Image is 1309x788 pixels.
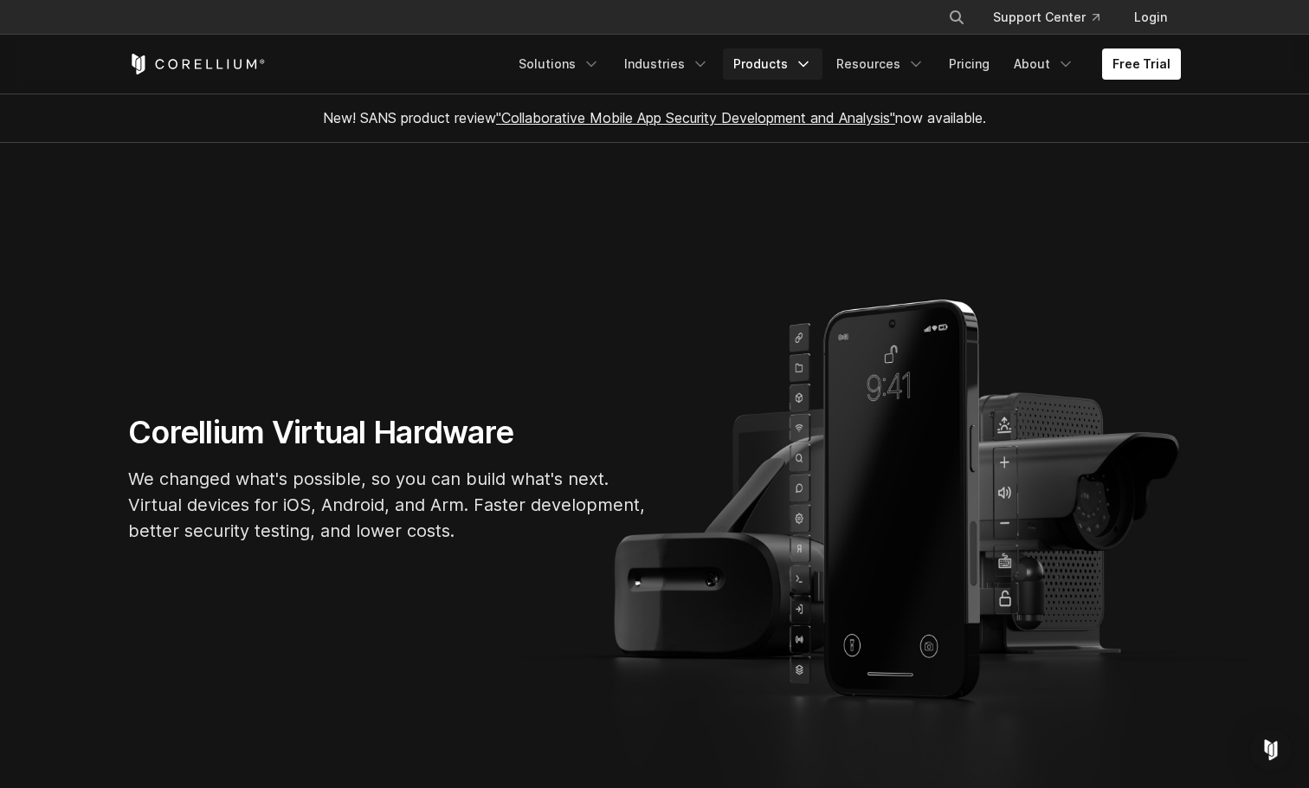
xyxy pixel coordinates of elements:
[1003,48,1085,80] a: About
[927,2,1181,33] div: Navigation Menu
[979,2,1113,33] a: Support Center
[826,48,935,80] a: Resources
[508,48,1181,80] div: Navigation Menu
[128,466,648,544] p: We changed what's possible, so you can build what's next. Virtual devices for iOS, Android, and A...
[1102,48,1181,80] a: Free Trial
[1120,2,1181,33] a: Login
[614,48,719,80] a: Industries
[323,109,986,126] span: New! SANS product review now available.
[941,2,972,33] button: Search
[938,48,1000,80] a: Pricing
[128,413,648,452] h1: Corellium Virtual Hardware
[496,109,895,126] a: "Collaborative Mobile App Security Development and Analysis"
[1250,729,1292,771] div: Open Intercom Messenger
[508,48,610,80] a: Solutions
[128,54,266,74] a: Corellium Home
[723,48,822,80] a: Products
